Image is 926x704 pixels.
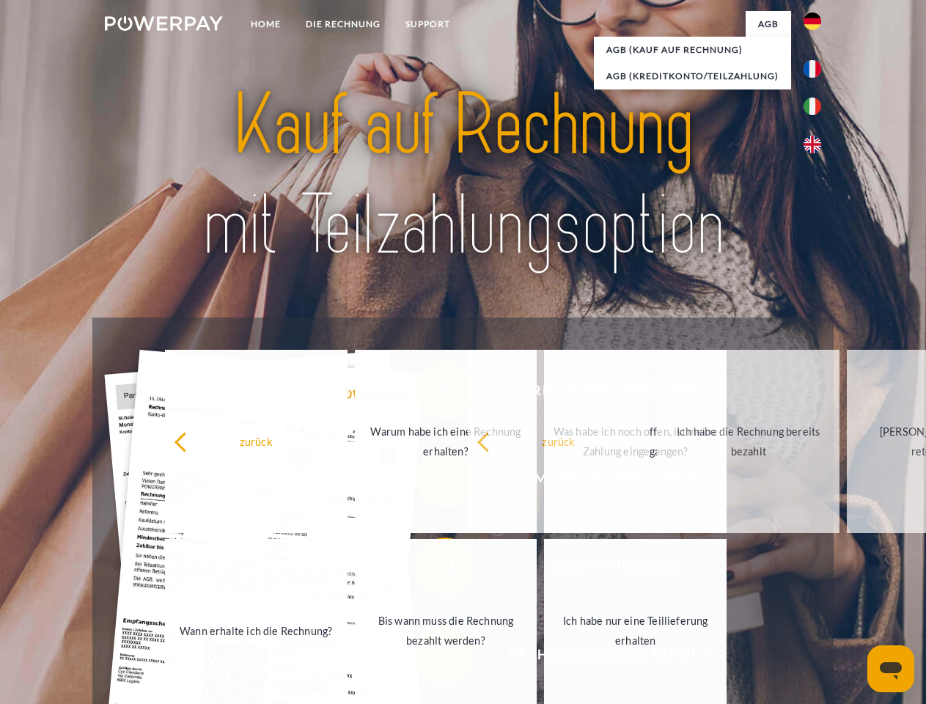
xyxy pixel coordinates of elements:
a: AGB (Kreditkonto/Teilzahlung) [594,63,791,89]
a: AGB (Kauf auf Rechnung) [594,37,791,63]
a: DIE RECHNUNG [293,11,393,37]
div: Ich habe nur eine Teillieferung erhalten [553,611,718,650]
div: zurück [477,431,642,451]
img: en [804,136,821,153]
div: Ich habe die Rechnung bereits bezahlt [666,422,831,461]
img: de [804,12,821,30]
a: SUPPORT [393,11,463,37]
a: Home [238,11,293,37]
div: zurück [174,431,339,451]
iframe: Schaltfläche zum Öffnen des Messaging-Fensters [867,645,914,692]
div: Warum habe ich eine Rechnung erhalten? [364,422,529,461]
img: it [804,98,821,115]
a: agb [746,11,791,37]
div: Wann erhalte ich die Rechnung? [174,620,339,640]
div: Bis wann muss die Rechnung bezahlt werden? [364,611,529,650]
img: fr [804,60,821,78]
img: logo-powerpay-white.svg [105,16,223,31]
img: title-powerpay_de.svg [140,70,786,281]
